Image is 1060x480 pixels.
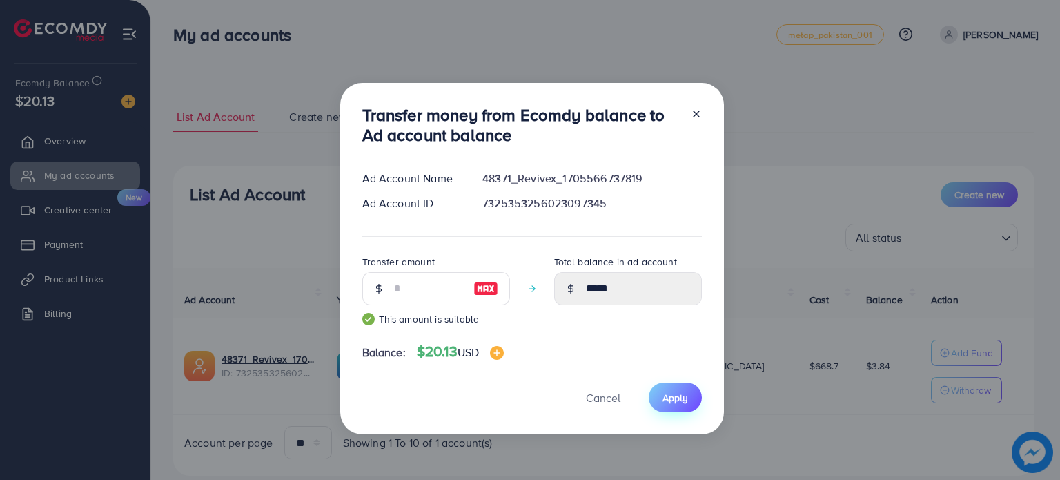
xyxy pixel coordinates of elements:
[362,105,680,145] h3: Transfer money from Ecomdy balance to Ad account balance
[586,390,620,405] span: Cancel
[351,195,472,211] div: Ad Account ID
[471,171,712,186] div: 48371_Revivex_1705566737819
[569,383,638,412] button: Cancel
[471,195,712,211] div: 7325353256023097345
[490,346,504,360] img: image
[351,171,472,186] div: Ad Account Name
[649,383,702,412] button: Apply
[362,313,375,325] img: guide
[362,345,406,361] span: Balance:
[662,391,688,405] span: Apply
[458,345,479,360] span: USD
[417,343,504,361] h4: $20.13
[473,280,498,297] img: image
[362,312,510,326] small: This amount is suitable
[554,255,677,269] label: Total balance in ad account
[362,255,435,269] label: Transfer amount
